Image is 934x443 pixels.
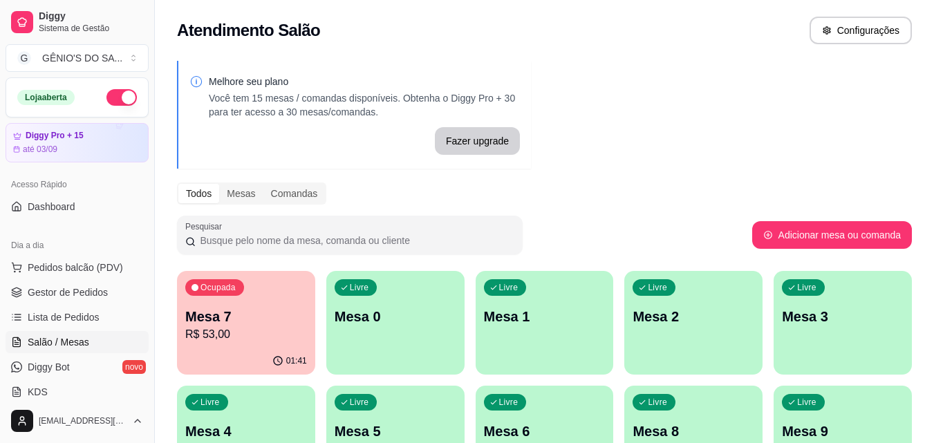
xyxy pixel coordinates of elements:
[6,44,149,72] button: Select a team
[28,285,108,299] span: Gestor de Pedidos
[435,127,520,155] button: Fazer upgrade
[782,307,904,326] p: Mesa 3
[209,91,520,119] p: Você tem 15 mesas / comandas disponíveis. Obtenha o Diggy Pro + 30 para ter acesso a 30 mesas/com...
[6,356,149,378] a: Diggy Botnovo
[624,271,763,375] button: LivreMesa 2
[6,173,149,196] div: Acesso Rápido
[752,221,912,249] button: Adicionar mesa ou comanda
[17,51,31,65] span: G
[23,144,57,155] article: até 03/09
[17,90,75,105] div: Loja aberta
[6,404,149,437] button: [EMAIL_ADDRESS][DOMAIN_NAME]
[42,51,122,65] div: GÊNIO'S DO SA ...
[6,196,149,218] a: Dashboard
[219,184,263,203] div: Mesas
[335,307,456,326] p: Mesa 0
[484,422,606,441] p: Mesa 6
[39,415,127,426] span: [EMAIL_ADDRESS][DOMAIN_NAME]
[209,75,520,88] p: Melhore seu plano
[633,307,754,326] p: Mesa 2
[797,282,816,293] p: Livre
[177,19,320,41] h2: Atendimento Salão
[6,381,149,403] a: KDS
[774,271,912,375] button: LivreMesa 3
[185,220,227,232] label: Pesquisar
[484,307,606,326] p: Mesa 1
[6,234,149,256] div: Dia a dia
[326,271,465,375] button: LivreMesa 0
[200,282,236,293] p: Ocupada
[28,310,100,324] span: Lista de Pedidos
[185,307,307,326] p: Mesa 7
[6,256,149,279] button: Pedidos balcão (PDV)
[6,331,149,353] a: Salão / Mesas
[810,17,912,44] button: Configurações
[499,397,519,408] p: Livre
[28,200,75,214] span: Dashboard
[28,335,89,349] span: Salão / Mesas
[26,131,84,141] article: Diggy Pro + 15
[28,261,123,274] span: Pedidos balcão (PDV)
[6,6,149,39] a: DiggySistema de Gestão
[196,234,514,247] input: Pesquisar
[6,281,149,303] a: Gestor de Pedidos
[633,422,754,441] p: Mesa 8
[28,385,48,399] span: KDS
[797,397,816,408] p: Livre
[178,184,219,203] div: Todos
[648,282,667,293] p: Livre
[782,422,904,441] p: Mesa 9
[185,326,307,343] p: R$ 53,00
[177,271,315,375] button: OcupadaMesa 7R$ 53,0001:41
[185,422,307,441] p: Mesa 4
[106,89,137,106] button: Alterar Status
[335,422,456,441] p: Mesa 5
[6,123,149,162] a: Diggy Pro + 15até 03/09
[39,10,143,23] span: Diggy
[499,282,519,293] p: Livre
[200,397,220,408] p: Livre
[350,397,369,408] p: Livre
[28,360,70,374] span: Diggy Bot
[476,271,614,375] button: LivreMesa 1
[39,23,143,34] span: Sistema de Gestão
[6,306,149,328] a: Lista de Pedidos
[350,282,369,293] p: Livre
[648,397,667,408] p: Livre
[286,355,307,366] p: 01:41
[263,184,326,203] div: Comandas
